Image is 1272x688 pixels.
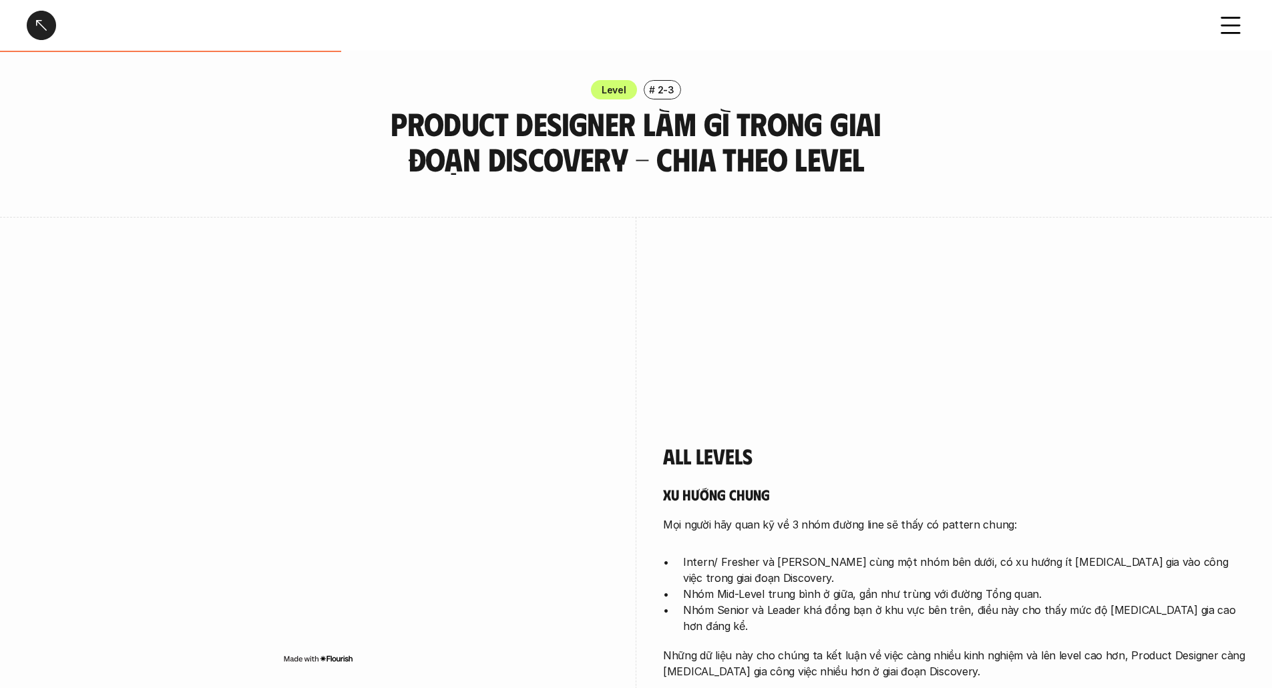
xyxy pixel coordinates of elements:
h3: Product Designer làm gì trong giai đoạn Discovery - Chia theo Level [353,106,920,177]
em: (Documentation/Report) [899,367,1016,380]
em: Interview, Field Study) [789,351,895,364]
h5: Xu hướng chung [663,485,1245,504]
p: Level [602,83,626,97]
p: Nhóm Senior và Leader khá đồng bạn ở khu vực bên trên, điều này cho thấy mức độ [MEDICAL_DATA] gi... [683,602,1245,634]
p: 2-3 [658,83,674,97]
h5: overview [703,273,764,292]
img: Made with Flourish [283,653,353,664]
em: (Visual Research, Case Study, Competitive Analysis, Social Media, User Acting, Research Reports) [684,303,1221,332]
h6: # [649,85,655,95]
p: Những dữ liệu này cho chúng ta kết luận về việc càng nhiều kinh nghiệm và lên level cao hơn, Prod... [663,647,1245,679]
h4: All Levels [663,443,1245,468]
p: Intern/ Fresher và [PERSON_NAME] cùng một nhóm bên dưới, có xu hướng ít [MEDICAL_DATA] gia vào cô... [683,554,1245,586]
p: Mọi người hãy quan kỹ về 3 nhóm đường line sẽ thấy có pattern chung: [663,517,1245,533]
em: Diary, Unmoderated Usability Testing, Card/Tree Testing [684,319,1210,348]
em: (Tracking, Survey, Usability Testing) [1009,351,1185,364]
iframe: Interactive or visual content [27,250,609,651]
em: (Card/Tree Testing [705,383,797,396]
p: Xuyên suốt mọi level, bộ khung Discovery luôn ở mức rất cao, còn các kỹ thuật chuyên biệt như luô... [684,302,1224,414]
p: Nhóm Mid-Level trung bình ở giữa, gần như trùng với đường Tổng quan. [683,586,1245,602]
